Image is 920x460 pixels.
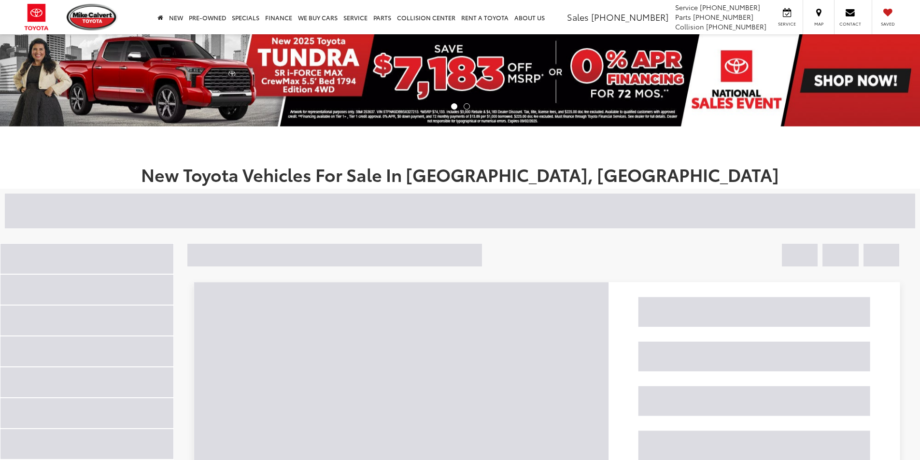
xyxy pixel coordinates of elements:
span: Contact [839,21,861,27]
span: [PHONE_NUMBER] [591,11,668,23]
img: Mike Calvert Toyota [67,4,118,30]
span: Service [675,2,698,12]
span: Service [776,21,798,27]
span: Collision [675,22,704,31]
span: Parts [675,12,691,22]
span: Saved [877,21,898,27]
span: Map [808,21,829,27]
span: [PHONE_NUMBER] [706,22,766,31]
span: [PHONE_NUMBER] [693,12,753,22]
span: [PHONE_NUMBER] [700,2,760,12]
span: Sales [567,11,589,23]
